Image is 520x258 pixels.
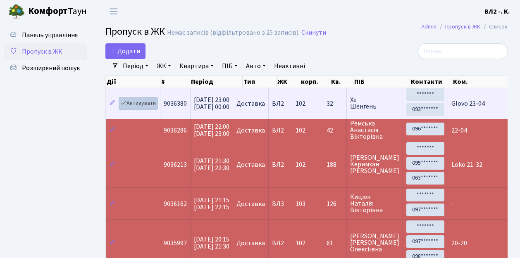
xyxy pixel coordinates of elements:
[119,97,158,110] a: Активувати
[111,47,140,56] span: Додати
[194,235,229,251] span: [DATE] 20:15 [DATE] 21:30
[327,100,343,107] span: 32
[194,122,229,138] span: [DATE] 22:00 [DATE] 23:00
[22,47,62,56] span: Пропуск в ЖК
[167,29,300,37] div: Немає записів (відфільтровано з 25 записів).
[277,76,300,88] th: ЖК
[236,201,265,207] span: Доставка
[236,100,265,107] span: Доставка
[410,76,452,88] th: Контакти
[22,31,78,40] span: Панель управління
[164,199,187,208] span: 9036162
[22,64,80,73] span: Розширений пошук
[350,120,399,140] span: Ремська Анастасія Вікторівна
[296,160,305,169] span: 102
[4,27,87,43] a: Панель управління
[452,76,517,88] th: Ком.
[353,76,410,88] th: ПІБ
[194,196,229,212] span: [DATE] 21:15 [DATE] 22:15
[484,7,510,17] a: ВЛ2 -. К.
[451,99,485,108] span: Glovo 23-04
[119,59,152,73] a: Період
[480,22,508,31] li: Список
[160,76,190,88] th: #
[350,154,399,174] span: [PERSON_NAME] Керимхан [PERSON_NAME]
[327,127,343,134] span: 42
[409,18,520,36] nav: breadcrumb
[327,161,343,168] span: 188
[296,199,305,208] span: 103
[153,59,174,73] a: ЖК
[243,59,269,73] a: Авто
[418,43,508,59] input: Пошук...
[350,233,399,253] span: [PERSON_NAME] [PERSON_NAME] Олексіївна
[194,156,229,173] span: [DATE] 21:30 [DATE] 22:30
[105,24,165,39] span: Пропуск в ЖК
[164,126,187,135] span: 9036286
[451,126,467,135] span: 22-04
[451,239,467,248] span: 20-20
[164,99,187,108] span: 9036380
[4,43,87,60] a: Пропуск в ЖК
[272,127,289,134] span: ВЛ2
[28,5,68,18] b: Комфорт
[164,239,187,248] span: 9035997
[451,160,482,169] span: Loko 21-32
[296,126,305,135] span: 102
[300,76,330,88] th: корп.
[103,5,124,18] button: Переключити навігацію
[272,240,289,246] span: ВЛ2
[451,199,454,208] span: -
[350,97,399,110] span: Хе Шенгень
[8,3,25,20] img: logo.png
[106,76,160,88] th: Дії
[194,95,229,111] span: [DATE] 23:00 [DATE] 00:00
[484,7,510,16] b: ВЛ2 -. К.
[296,99,305,108] span: 102
[421,22,437,31] a: Admin
[219,59,241,73] a: ПІБ
[301,29,326,37] a: Скинути
[271,59,308,73] a: Неактивні
[4,60,87,76] a: Розширений пошук
[243,76,277,88] th: Тип
[296,239,305,248] span: 102
[272,201,289,207] span: ВЛ3
[164,160,187,169] span: 9036213
[350,194,399,213] span: Кицюк Наталія Вікторівна
[445,22,480,31] a: Пропуск в ЖК
[330,76,353,88] th: Кв.
[272,161,289,168] span: ВЛ2
[327,240,343,246] span: 61
[236,161,265,168] span: Доставка
[327,201,343,207] span: 126
[236,127,265,134] span: Доставка
[272,100,289,107] span: ВЛ2
[28,5,87,19] span: Таун
[236,240,265,246] span: Доставка
[176,59,217,73] a: Квартира
[105,43,146,59] a: Додати
[190,76,243,88] th: Період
